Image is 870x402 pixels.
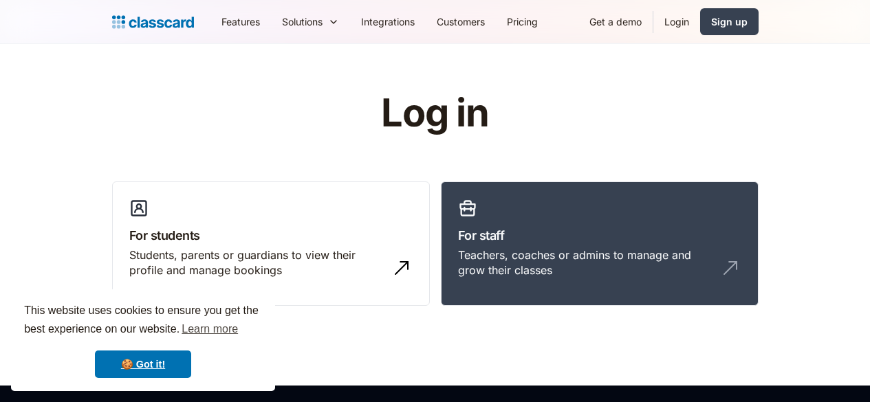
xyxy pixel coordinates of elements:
[129,226,413,245] h3: For students
[24,302,262,339] span: This website uses cookies to ensure you get the best experience on our website.
[112,181,430,306] a: For studentsStudents, parents or guardians to view their profile and manage bookings
[129,247,385,278] div: Students, parents or guardians to view their profile and manage bookings
[578,6,653,37] a: Get a demo
[426,6,496,37] a: Customers
[711,14,748,29] div: Sign up
[700,8,759,35] a: Sign up
[180,319,240,339] a: learn more about cookies
[653,6,700,37] a: Login
[217,92,653,135] h1: Log in
[282,14,323,29] div: Solutions
[210,6,271,37] a: Features
[95,350,191,378] a: dismiss cookie message
[496,6,549,37] a: Pricing
[11,289,275,391] div: cookieconsent
[441,181,759,306] a: For staffTeachers, coaches or admins to manage and grow their classes
[271,6,350,37] div: Solutions
[350,6,426,37] a: Integrations
[458,226,741,245] h3: For staff
[112,12,194,32] a: Logo
[458,247,714,278] div: Teachers, coaches or admins to manage and grow their classes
